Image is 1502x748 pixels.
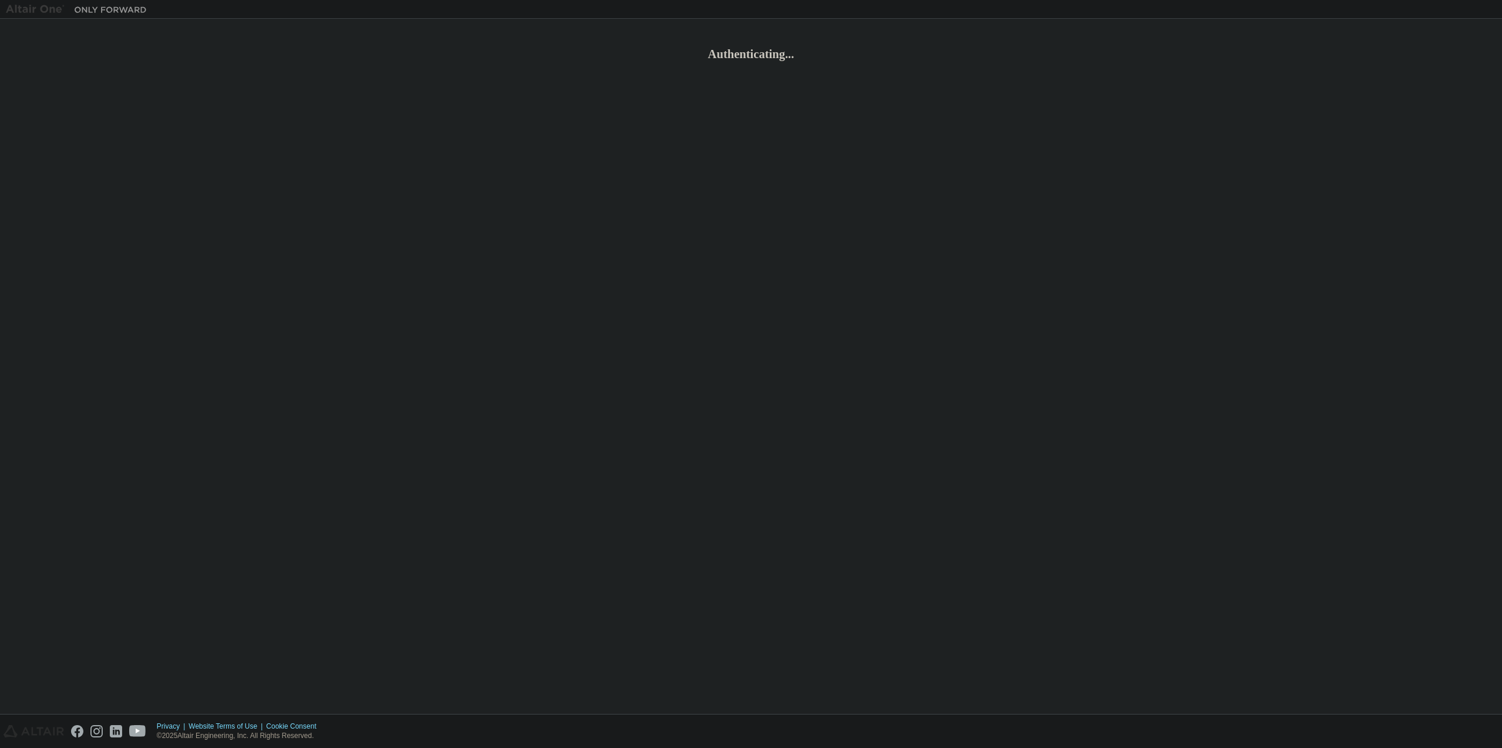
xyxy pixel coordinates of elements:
[110,725,122,737] img: linkedin.svg
[188,722,266,731] div: Website Terms of Use
[90,725,103,737] img: instagram.svg
[71,725,83,737] img: facebook.svg
[4,725,64,737] img: altair_logo.svg
[6,46,1496,62] h2: Authenticating...
[129,725,146,737] img: youtube.svg
[157,731,324,741] p: © 2025 Altair Engineering, Inc. All Rights Reserved.
[266,722,323,731] div: Cookie Consent
[6,4,153,15] img: Altair One
[157,722,188,731] div: Privacy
